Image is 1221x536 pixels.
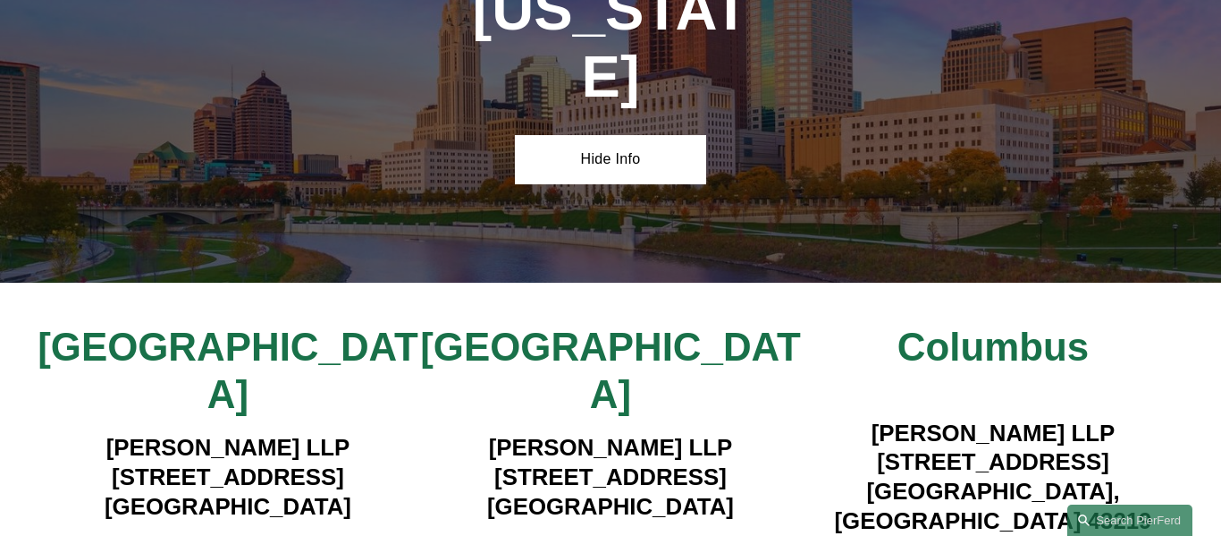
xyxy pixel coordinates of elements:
span: Columbus [897,325,1089,369]
span: [GEOGRAPHIC_DATA] [38,325,418,416]
h4: [PERSON_NAME] LLP [STREET_ADDRESS] [GEOGRAPHIC_DATA] [37,433,419,521]
span: [GEOGRAPHIC_DATA] [420,325,801,416]
a: Search this site [1067,505,1192,536]
a: Hide Info [515,135,706,184]
h4: [PERSON_NAME] LLP [STREET_ADDRESS] [GEOGRAPHIC_DATA], [GEOGRAPHIC_DATA] 43219 [802,419,1184,536]
h4: [PERSON_NAME] LLP [STREET_ADDRESS] [GEOGRAPHIC_DATA] [419,433,802,521]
